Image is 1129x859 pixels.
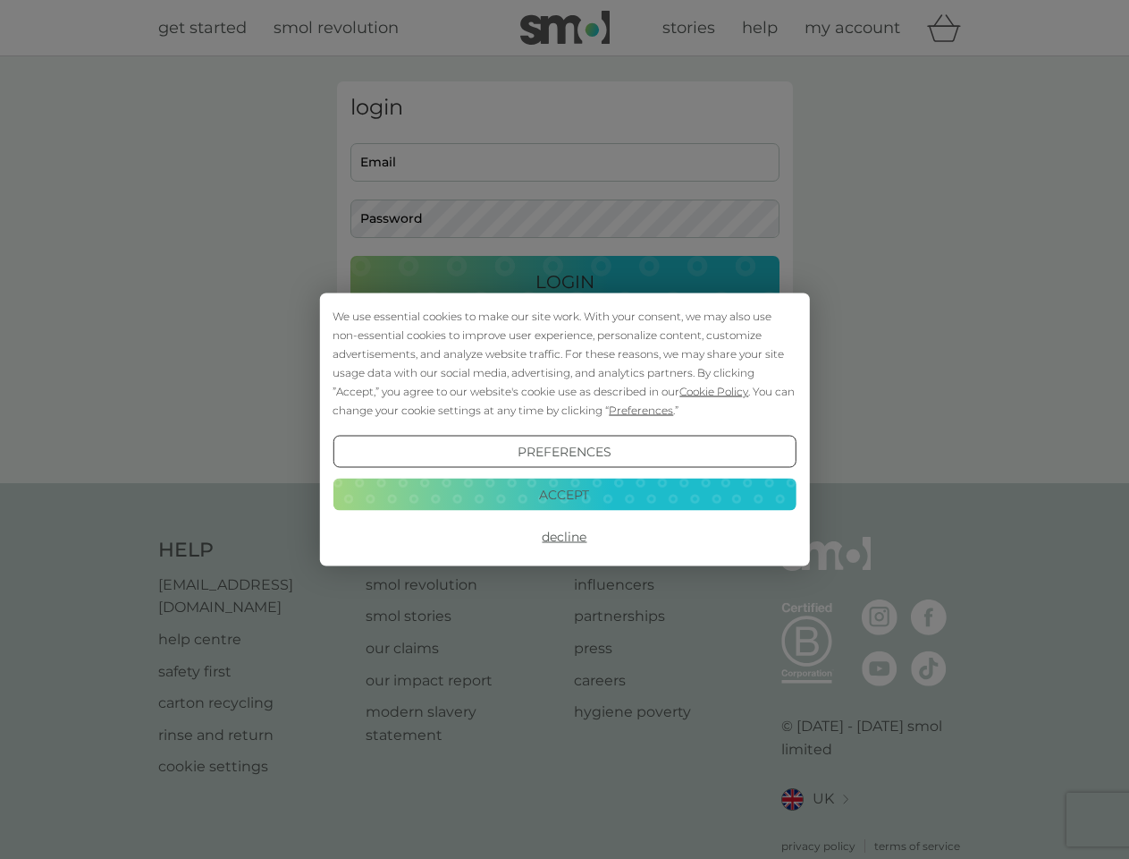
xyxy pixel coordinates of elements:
[333,521,796,553] button: Decline
[333,436,796,468] button: Preferences
[333,478,796,510] button: Accept
[319,293,809,566] div: Cookie Consent Prompt
[679,385,748,398] span: Cookie Policy
[609,404,673,417] span: Preferences
[333,307,796,420] div: We use essential cookies to make our site work. With your consent, we may also use non-essential ...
